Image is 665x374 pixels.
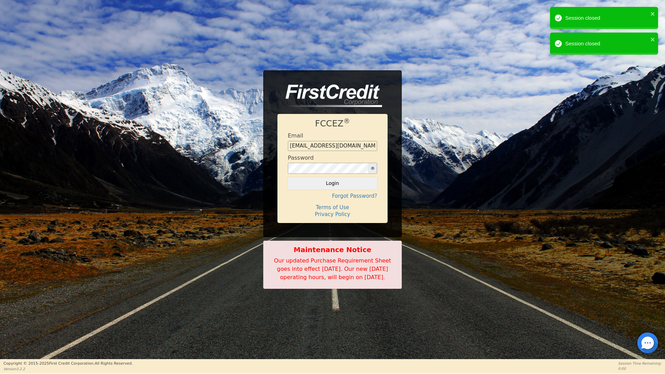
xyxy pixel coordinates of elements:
h4: Terms of Use [288,204,377,211]
p: Copyright © 2015- 2025 First Credit Corporation. [3,361,133,367]
p: 0:00 [618,366,662,371]
div: Session closed [565,14,648,22]
h1: FCCEZ [288,118,377,129]
input: password [288,163,368,174]
sup: ® [344,117,350,125]
button: close [650,10,655,18]
input: Enter email [288,141,377,151]
p: Version 3.2.2 [3,366,133,372]
button: Login [288,177,377,189]
h4: Privacy Policy [288,211,377,217]
h4: Forgot Password? [288,193,377,199]
b: Maintenance Notice [267,244,398,255]
img: logo-CMu_cnol.png [277,84,382,107]
div: Session closed [565,40,648,48]
span: All Rights Reserved. [95,361,133,366]
h4: Email [288,132,303,139]
span: Our updated Purchase Requirement Sheet goes into effect [DATE]. Our new [DATE] operating hours, w... [274,257,391,280]
h4: Password [288,154,314,161]
p: Session Time Remaining: [618,361,662,366]
button: close [650,35,655,43]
